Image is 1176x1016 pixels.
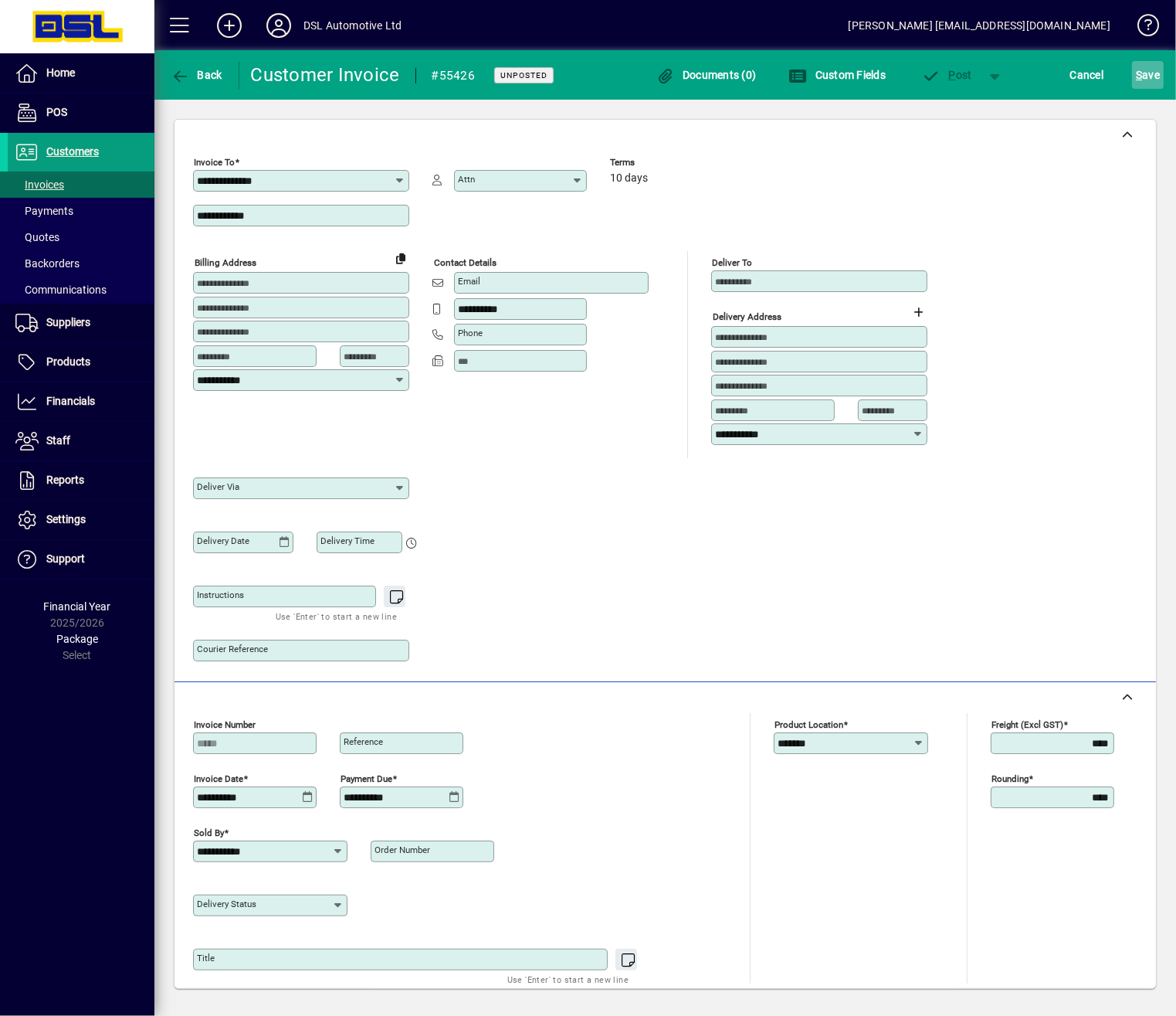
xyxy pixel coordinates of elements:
a: Invoices [8,172,154,198]
mat-hint: Use 'Enter' to start a new line [507,970,629,988]
div: #55426 [432,63,476,88]
span: Unposted [500,70,547,80]
a: Staff [8,422,154,460]
mat-label: Deliver via [197,481,239,492]
span: Payments [15,205,73,217]
span: Financials [46,395,95,407]
mat-label: Invoice number [194,719,256,729]
div: DSL Automotive Ltd [303,13,402,38]
button: Post [914,61,980,89]
span: 10 days [610,172,648,185]
mat-label: Sold by [194,827,224,838]
mat-label: Email [458,276,480,287]
span: Support [46,552,85,565]
span: ave [1136,63,1160,87]
mat-label: Delivery time [320,535,374,546]
button: Save [1132,61,1164,89]
a: Support [8,540,154,579]
mat-label: Invoice To [194,157,235,168]
a: Reports [8,461,154,500]
span: Custom Fields [788,69,886,81]
mat-label: Title [197,953,215,963]
div: [PERSON_NAME] [EMAIL_ADDRESS][DOMAIN_NAME] [849,13,1110,38]
mat-label: Courier Reference [197,644,268,654]
span: Suppliers [46,316,90,328]
button: Custom Fields [785,61,890,89]
span: Terms [610,158,703,168]
span: Customers [46,145,99,158]
span: Settings [46,513,86,525]
span: Quotes [15,231,59,243]
span: Reports [46,474,84,486]
a: Backorders [8,250,154,277]
a: Knowledge Base [1126,3,1157,53]
mat-label: Attn [458,174,475,185]
span: Cancel [1070,63,1104,87]
button: Add [205,12,254,39]
span: Invoices [15,178,64,191]
mat-label: Payment due [341,773,392,783]
mat-label: Instructions [197,590,244,600]
mat-label: Delivery status [197,899,256,909]
span: Products [46,355,90,368]
button: Back [167,61,226,89]
a: Home [8,54,154,93]
a: Settings [8,501,154,539]
span: ost [922,69,972,81]
mat-label: Freight (excl GST) [991,719,1063,729]
span: Home [46,66,75,79]
span: S [1136,69,1142,81]
a: Payments [8,198,154,224]
span: POS [46,106,67,118]
a: Suppliers [8,304,154,342]
div: Customer Invoice [251,63,400,87]
a: Financials [8,382,154,421]
mat-label: Order number [374,844,430,855]
span: Documents (0) [656,69,757,81]
span: Financial Year [44,600,111,613]
a: Quotes [8,224,154,250]
a: Products [8,343,154,382]
button: Choose address [907,300,931,325]
mat-label: Phone [458,328,483,338]
mat-label: Delivery date [197,535,249,546]
span: P [949,69,956,81]
span: Communications [15,284,107,296]
span: Back [171,69,222,81]
button: Copy to Delivery address [388,246,413,270]
button: Cancel [1066,61,1108,89]
mat-label: Reference [344,736,383,747]
button: Documents (0) [652,61,761,89]
mat-label: Invoice date [194,773,243,783]
mat-label: Product location [774,719,843,729]
span: Staff [46,434,70,447]
mat-label: Rounding [991,773,1029,783]
app-page-header-button: Back [154,61,239,89]
a: Communications [8,277,154,303]
a: POS [8,93,154,132]
button: Profile [254,12,303,39]
span: Package [56,633,98,645]
span: Backorders [15,257,80,270]
mat-label: Deliver To [712,257,752,268]
mat-hint: Use 'Enter' to start a new line [276,607,397,625]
